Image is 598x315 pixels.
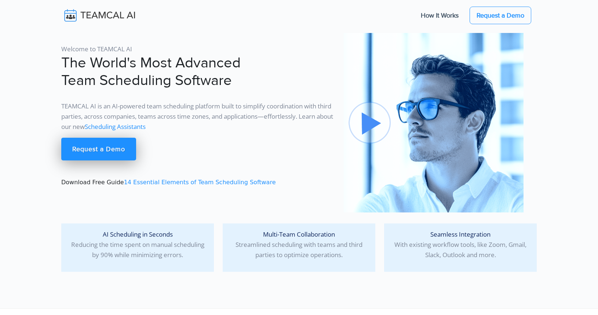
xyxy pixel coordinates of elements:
img: pic [344,33,524,212]
p: With existing workflow tools, like Zoom, Gmail, Slack, Outlook and more. [390,229,531,260]
p: Streamlined scheduling with teams and third parties to optimize operations. [229,229,369,260]
span: AI Scheduling in Seconds [103,230,173,238]
a: Request a Demo [61,138,136,160]
span: Seamless Integration [430,230,491,238]
a: Request a Demo [470,7,531,24]
a: Scheduling Assistants [85,122,146,131]
span: Multi-Team Collaboration [263,230,335,238]
p: TEAMCAL AI is an AI-powered team scheduling platform built to simplify coordination with third pa... [61,101,335,132]
a: 14 Essential Elements of Team Scheduling Software [124,179,276,186]
p: Welcome to TEAMCAL AI [61,44,335,54]
div: Download Free Guide [57,33,339,212]
a: How It Works [413,8,466,23]
h1: The World's Most Advanced Team Scheduling Software [61,54,335,89]
p: Reducing the time spent on manual scheduling by 90% while minimizing errors. [67,229,208,260]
